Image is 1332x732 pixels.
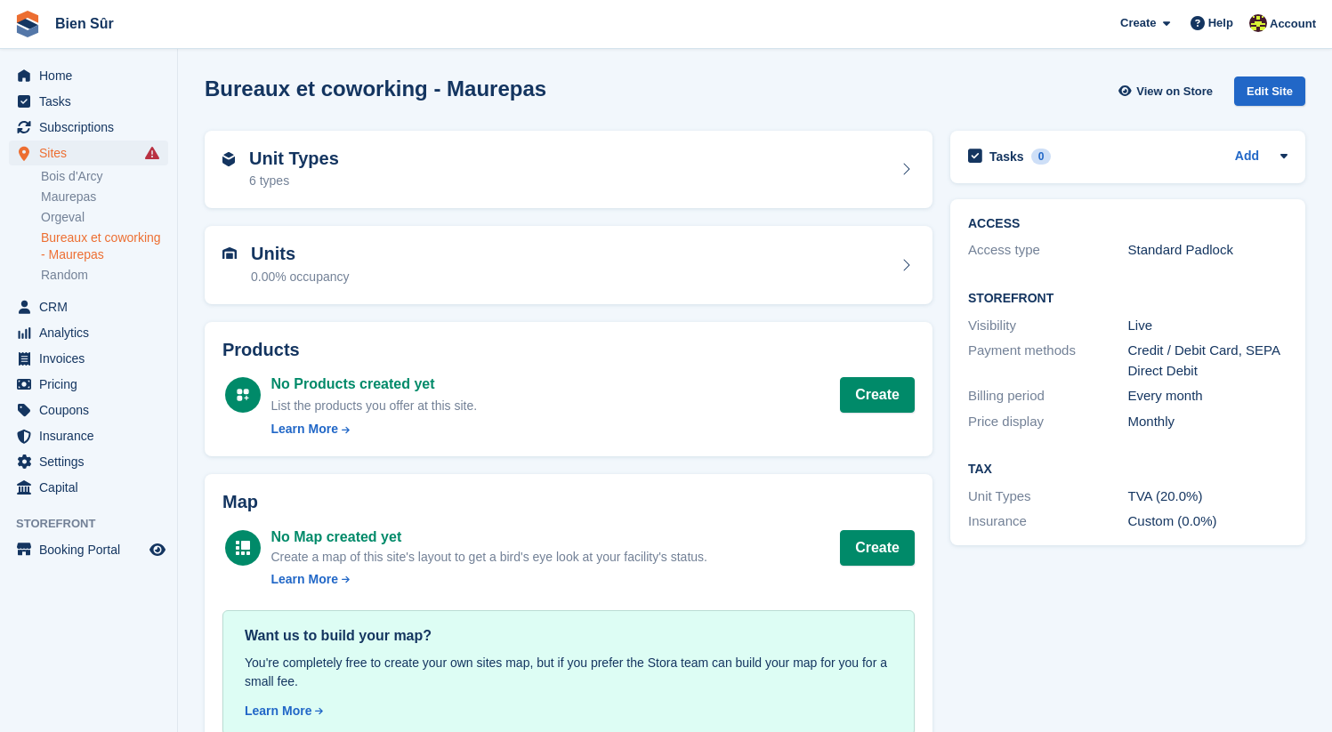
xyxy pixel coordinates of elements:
a: Bois d'Arcy [41,168,168,185]
a: Learn More [271,420,478,438]
a: Maurepas [41,189,168,205]
h2: Map [222,492,915,512]
div: Price display [968,412,1128,432]
a: menu [9,475,168,500]
a: menu [9,449,168,474]
a: Learn More [245,702,892,720]
div: 6 types [249,172,339,190]
div: Billing period [968,386,1128,406]
img: unit-icn-7be61d7bf1b0ce9d3e12c5938cc71ed9869f7b940bace4675aadf7bd6d80202e.svg [222,247,237,260]
div: 0 [1031,149,1052,165]
span: Help [1208,14,1233,32]
a: Random [41,267,168,284]
h2: Storefront [968,292,1288,306]
a: Create [840,377,915,413]
img: Marie Tran [1249,14,1267,32]
a: Units 0.00% occupancy [205,226,932,304]
span: List the products you offer at this site. [271,398,478,413]
div: Learn More [271,420,338,438]
h2: Bureaux et coworking - Maurepas [205,76,546,101]
div: No Map created yet [271,527,707,548]
h2: ACCESS [968,217,1288,231]
div: Live [1128,316,1288,336]
a: Bureaux et coworking - Maurepas [41,229,168,263]
a: menu [9,63,168,88]
a: menu [9,398,168,422]
h2: Unit Types [249,149,339,169]
div: Standard Padlock [1128,240,1288,261]
span: Home [39,63,146,88]
div: Learn More [271,570,338,589]
a: Preview store [147,539,168,560]
span: Analytics [39,320,146,345]
a: menu [9,423,168,448]
span: View on Store [1136,83,1213,101]
a: menu [9,346,168,371]
img: map-icn-white-8b231986280072e83805622d3debb4903e2986e43859118e7b4002611c8ef794.svg [236,541,250,555]
a: Learn More [271,570,707,589]
a: Unit Types 6 types [205,131,932,209]
div: Monthly [1128,412,1288,432]
span: Create [1120,14,1156,32]
span: Storefront [16,515,177,533]
button: Create [840,530,915,566]
div: Want us to build your map? [245,625,892,647]
a: menu [9,89,168,114]
a: Orgeval [41,209,168,226]
a: Edit Site [1234,76,1305,113]
div: Visibility [968,316,1128,336]
div: Insurance [968,511,1128,532]
div: Learn More [245,702,311,720]
span: Capital [39,475,146,500]
span: Booking Portal [39,537,146,562]
span: CRM [39,294,146,319]
div: Payment methods [968,341,1128,381]
h2: Tasks [989,149,1024,165]
a: View on Store [1116,76,1220,106]
span: Pricing [39,372,146,397]
a: menu [9,115,168,140]
h2: Tax [968,463,1288,477]
span: Sites [39,141,146,165]
h2: Products [222,340,915,360]
div: TVA (20.0%) [1128,487,1288,507]
span: Settings [39,449,146,474]
a: menu [9,141,168,165]
div: Custom (0.0%) [1128,511,1288,532]
div: You're completely free to create your own sites map, but if you prefer the Stora team can build y... [245,654,892,691]
div: 0.00% occupancy [251,268,350,286]
span: Subscriptions [39,115,146,140]
div: Create a map of this site's layout to get a bird's eye look at your facility's status. [271,548,707,567]
a: menu [9,537,168,562]
div: No Products created yet [271,374,478,395]
div: Credit / Debit Card, SEPA Direct Debit [1128,341,1288,381]
a: menu [9,320,168,345]
div: Unit Types [968,487,1128,507]
div: Access type [968,240,1128,261]
span: Insurance [39,423,146,448]
img: stora-icon-8386f47178a22dfd0bd8f6a31ec36ba5ce8667c1dd55bd0f319d3a0aa187defe.svg [14,11,41,37]
div: Every month [1128,386,1288,406]
span: Tasks [39,89,146,114]
span: Account [1270,15,1316,33]
h2: Units [251,244,350,264]
a: menu [9,372,168,397]
img: custom-product-icn-white-7c27a13f52cf5f2f504a55ee73a895a1f82ff5669d69490e13668eaf7ade3bb5.svg [236,388,250,402]
img: unit-type-icn-2b2737a686de81e16bb02015468b77c625bbabd49415b5ef34ead5e3b44a266d.svg [222,152,235,166]
span: Coupons [39,398,146,422]
a: Bien Sûr [48,9,121,38]
a: Add [1235,147,1259,167]
div: Edit Site [1234,76,1305,106]
i: Smart entry sync failures have occurred [145,146,159,160]
span: Invoices [39,346,146,371]
a: menu [9,294,168,319]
